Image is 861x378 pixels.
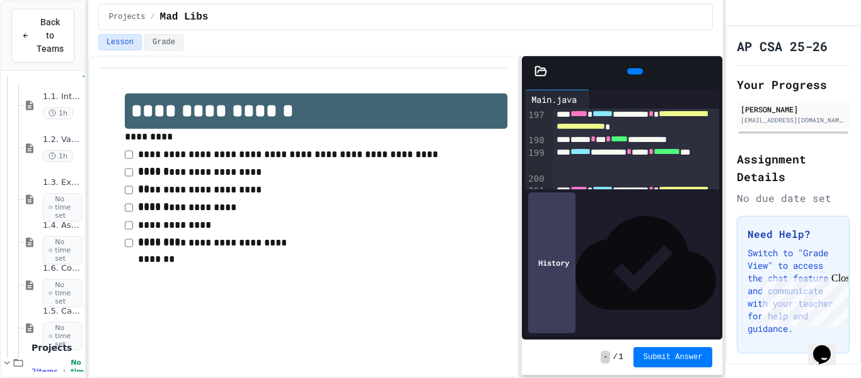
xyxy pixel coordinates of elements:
div: Chat with us now!Close [5,5,87,80]
div: Main.java [525,93,583,106]
span: 2 items [32,367,58,375]
h2: Your Progress [737,76,850,93]
div: 201 [525,185,546,223]
div: Main.java [525,90,590,109]
button: Submit Answer [633,347,713,367]
iframe: chat widget [808,328,848,365]
h2: Assignment Details [737,150,850,186]
span: 1h [43,107,73,119]
h1: AP CSA 25-26 [737,37,828,55]
span: Back to Teams [37,16,64,56]
div: 198 [525,134,546,147]
span: 1.5. Casting and Ranges of Values [43,306,82,317]
div: [PERSON_NAME] [741,103,846,115]
span: 1.6. Compound Assignment Operators [43,263,82,274]
span: 1 [619,352,623,362]
span: - [601,351,610,363]
span: / [613,352,617,362]
span: No time set [43,279,82,308]
div: [EMAIL_ADDRESS][DOMAIN_NAME] [741,115,846,125]
div: History [528,192,575,333]
div: 199 [525,147,546,172]
span: No time set [43,322,82,351]
button: Grade [144,34,183,50]
h3: Need Help? [748,227,839,242]
span: Projects [32,342,82,353]
button: Back to Teams [11,9,74,62]
span: • [63,366,66,376]
span: 1.1. Introduction to Algorithms, Programming, and Compilers [43,92,82,102]
span: 1.3. Expressions and Output [New] [43,177,82,188]
span: Projects [109,12,146,22]
p: Switch to "Grade View" to access the chat feature and communicate with your teacher for help and ... [748,247,839,335]
span: No time set [43,236,82,265]
div: No due date set [737,191,850,206]
span: Mad Libs [160,9,209,25]
span: No time set [43,193,82,222]
button: Lesson [98,34,142,50]
span: 1.4. Assignment and Input [43,220,82,231]
iframe: chat widget [756,273,848,326]
div: 200 [525,173,546,186]
span: 1h [43,150,73,162]
span: / [150,12,154,22]
span: Submit Answer [644,352,703,362]
span: 1.2. Variables and Data Types [43,134,82,145]
div: 197 [525,109,546,134]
